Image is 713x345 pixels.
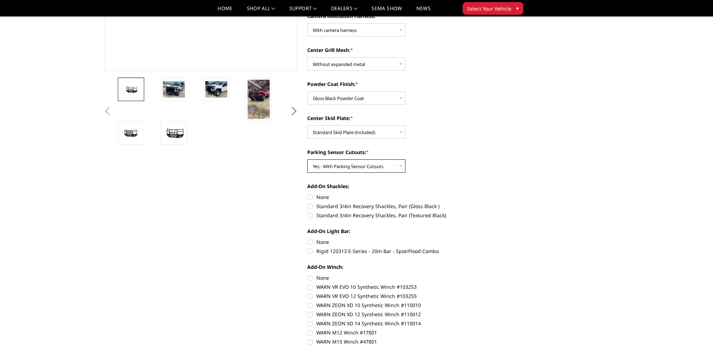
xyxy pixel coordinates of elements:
[307,263,501,271] label: Add-On Winch:
[163,127,185,139] img: 2024-2025 Chevrolet 2500-3500 - T2 Series - Extreme Front Bumper (receiver or winch)
[307,320,501,327] label: WARN ZEON XD 14 Synthetic Winch #110014
[307,148,501,156] label: Parking Sensor Cutouts:
[217,6,233,16] a: Home
[371,6,402,16] a: SEMA Show
[163,81,185,98] img: 2024-2025 Chevrolet 2500-3500 - T2 Series - Extreme Front Bumper (receiver or winch)
[678,311,713,345] iframe: Chat Widget
[307,193,501,201] label: None
[289,6,317,16] a: Support
[205,81,227,98] img: 2024-2025 Chevrolet 2500-3500 - T2 Series - Extreme Front Bumper (receiver or winch)
[120,127,142,139] img: 2024-2025 Chevrolet 2500-3500 - T2 Series - Extreme Front Bumper (receiver or winch)
[247,6,275,16] a: shop all
[416,6,430,16] a: News
[307,292,501,300] label: WARN VR EVO 12 Synthetic Winch #103255
[307,283,501,291] label: WARN VR EVO 10 Synthetic Winch #103253
[102,106,113,117] button: Previous
[307,311,501,318] label: WARN ZEON XD 12 Synthetic Winch #110012
[331,6,358,16] a: Dealers
[307,329,501,336] label: WARN M12 Winch #17801
[307,114,501,122] label: Center Skid Plate:
[307,227,501,235] label: Add-On Light Bar:
[307,46,501,54] label: Center Grill Mesh:
[307,212,501,219] label: Standard 3/4in Recovery Shackles, Pair (Textured Black)
[307,238,501,246] label: None
[307,274,501,281] label: None
[248,80,270,119] img: 2024-2025 Chevrolet 2500-3500 - T2 Series - Extreme Front Bumper (receiver or winch)
[467,5,511,12] span: Select Your Vehicle
[307,203,501,210] label: Standard 3/4in Recovery Shackles, Pair (Gloss Black )
[516,5,519,12] span: ▾
[307,80,501,88] label: Powder Coat Finish:
[289,106,299,117] button: Next
[120,84,142,94] img: 2024-2025 Chevrolet 2500-3500 - T2 Series - Extreme Front Bumper (receiver or winch)
[307,247,501,255] label: Rigid 120313 E-Series - 20in Bar - Spot/Flood Combo
[307,301,501,309] label: WARN ZEON XD 10 Synthetic Winch #110010
[307,183,501,190] label: Add-On Shackles:
[463,2,523,15] button: Select Your Vehicle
